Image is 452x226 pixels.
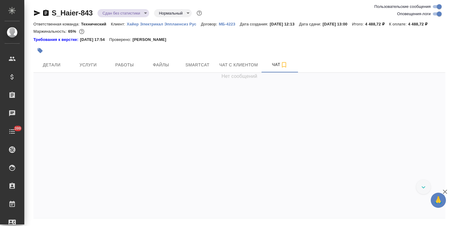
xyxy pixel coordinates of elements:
p: 65% [68,29,77,34]
button: Сдан без статистики [101,11,142,16]
p: Проверено: [109,37,133,43]
a: Требования к верстке: [33,37,80,43]
p: [DATE] 12:13 [270,22,299,26]
button: Скопировать ссылку для ЯМессенджера [33,9,41,17]
p: К оплате: [389,22,408,26]
button: Добавить тэг [33,44,47,57]
button: 🙏 [431,193,446,208]
div: Сдан без статистики [154,9,192,17]
button: 1299.82 RUB; [78,28,86,35]
span: Услуги [74,61,103,69]
a: S_Haier-843 [52,9,93,17]
span: Пользовательские сообщения [374,4,431,10]
p: Ответственная команда: [33,22,81,26]
span: Smartcat [183,61,212,69]
p: Дата сдачи: [299,22,323,26]
p: [DATE] 13:00 [323,22,352,26]
button: Доп статусы указывают на важность/срочность заказа [195,9,203,17]
p: 4 488,72 ₽ [365,22,389,26]
div: Сдан без статистики [98,9,149,17]
p: Договор: [201,22,219,26]
p: МБ-4223 [219,22,240,26]
button: Скопировать ссылку [42,9,50,17]
span: Файлы [146,61,176,69]
span: Нет сообщений [221,73,257,80]
p: Клиент: [111,22,127,26]
span: Чат с клиентом [219,61,258,69]
svg: Подписаться [280,61,288,68]
a: Хайер Электрикал Эпплаенсиз Рус [127,21,201,26]
span: 🙏 [433,194,443,207]
span: 399 [11,125,25,131]
span: Чат [265,61,294,68]
p: Технический [81,22,111,26]
div: Нажми, чтобы открыть папку с инструкцией [33,37,80,43]
p: Итого: [352,22,365,26]
button: Нормальный [157,11,184,16]
p: Дата создания: [240,22,270,26]
p: 4 488,72 ₽ [408,22,432,26]
span: Оповещения-логи [397,11,431,17]
p: Маржинальность: [33,29,68,34]
p: [PERSON_NAME] [132,37,171,43]
span: Детали [37,61,66,69]
a: МБ-4223 [219,21,240,26]
a: 399 [2,124,23,139]
p: Хайер Электрикал Эпплаенсиз Рус [127,22,201,26]
p: [DATE] 17:54 [80,37,109,43]
span: Работы [110,61,139,69]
